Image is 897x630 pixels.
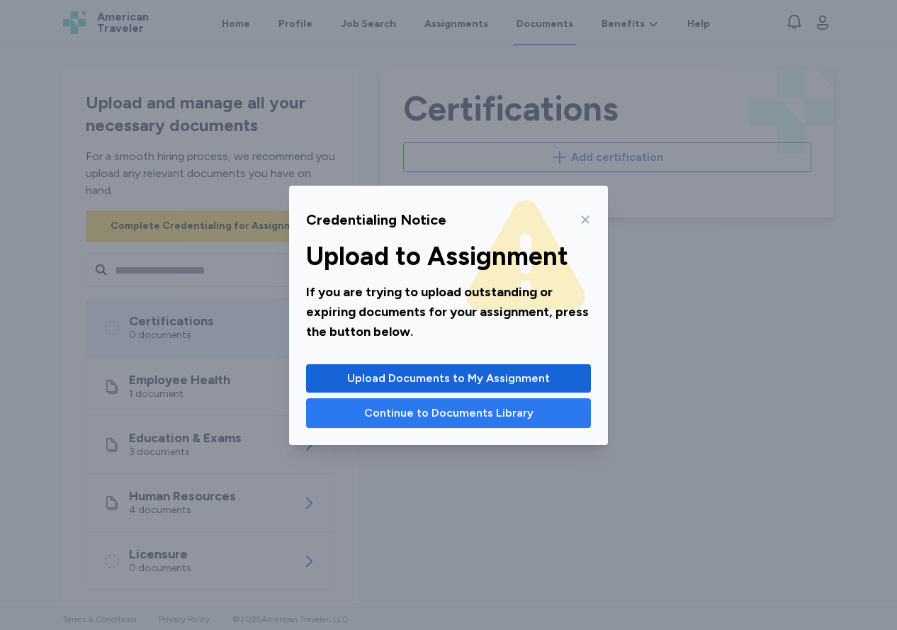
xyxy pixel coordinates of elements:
button: Continue to Documents Library [306,398,591,428]
div: Upload to Assignment [306,242,591,271]
span: Upload Documents to My Assignment [347,370,550,387]
div: Credentialing Notice [306,210,446,230]
button: Upload Documents to My Assignment [306,364,591,393]
span: Continue to Documents Library [364,405,534,422]
div: If you are trying to upload outstanding or expiring documents for your assignment, press the butt... [306,282,591,342]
